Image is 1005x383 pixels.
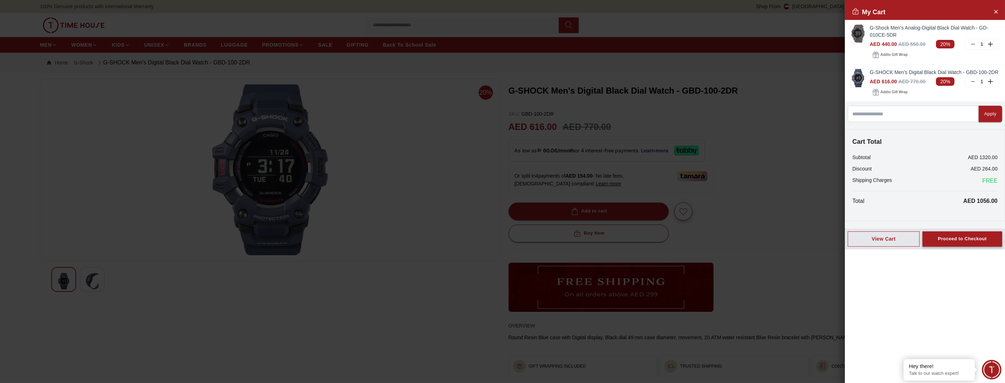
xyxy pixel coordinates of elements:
[852,165,872,172] p: Discount
[963,197,998,205] p: AED 1056.00
[852,7,885,17] h2: My Cart
[880,51,907,58] span: Add to Gift Wrap
[852,177,892,185] p: Shipping Charges
[851,25,865,43] img: ...
[982,177,998,185] span: FREE
[898,41,925,47] span: AED 550.00
[852,197,864,205] p: Total
[870,69,999,76] a: G-SHOCK Men's Digital Black Dial Watch - GBD-100-2DR
[984,110,996,118] div: Apply
[936,40,954,48] span: 20%
[870,87,910,97] button: Addto Gift Wrap
[880,89,907,96] span: Add to Gift Wrap
[870,79,897,84] span: AED 616.00
[909,371,969,377] p: Talk to our watch expert!
[870,50,910,60] button: Addto Gift Wrap
[938,235,986,243] div: Proceed to Checkout
[979,78,985,85] p: 1
[936,77,954,86] span: 20%
[971,165,998,172] p: AED 264.00
[851,69,865,87] img: ...
[852,137,998,147] h4: Cart Total
[854,235,914,242] div: View Cart
[982,360,1001,379] div: Chat Widget
[870,41,897,47] span: AED 440.00
[968,154,998,161] p: AED 1320.00
[979,41,985,48] p: 1
[898,79,925,84] span: AED 770.00
[922,231,1002,247] button: Proceed to Checkout
[979,106,1002,122] button: Apply
[848,231,920,247] button: View Cart
[870,24,999,38] a: G-Shock Men's Analog-Digital Black Dial Watch - GD-010CE-5DR
[909,363,969,370] div: Hey there!
[990,6,1001,17] button: Close Account
[852,154,870,161] p: Subtotal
